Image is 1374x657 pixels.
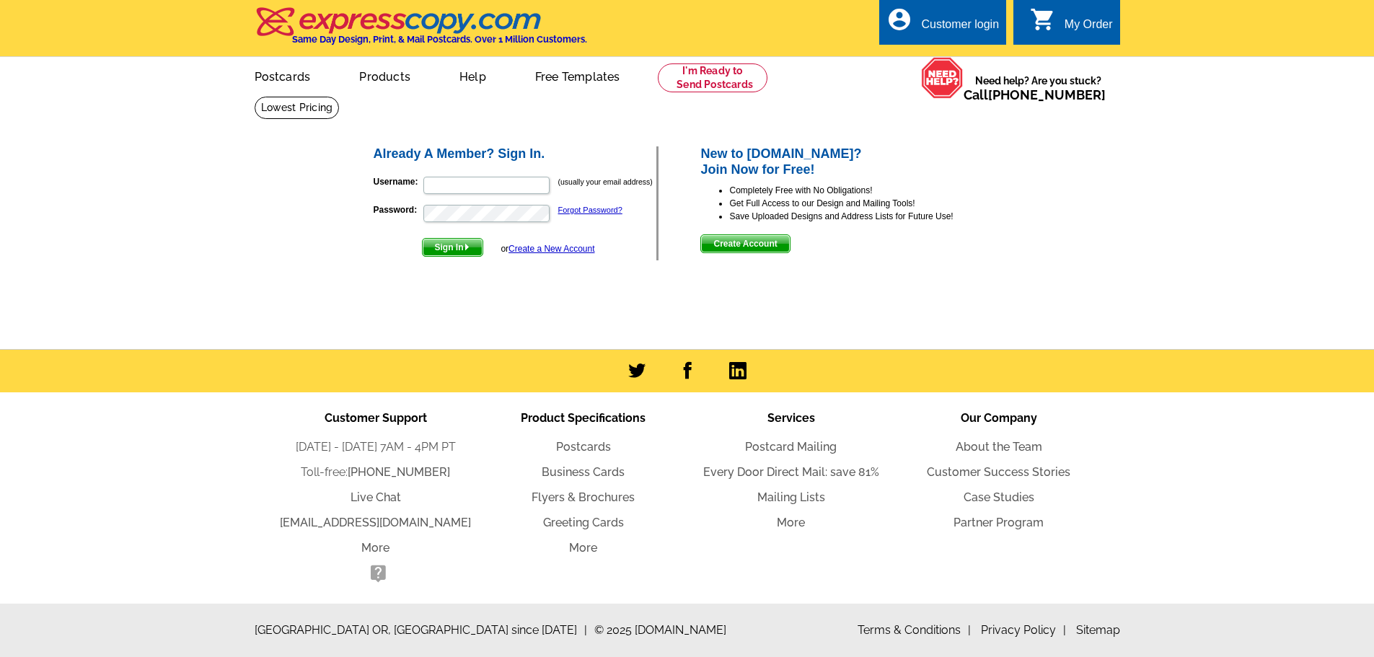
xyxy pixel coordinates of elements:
span: Call [964,87,1106,102]
span: [GEOGRAPHIC_DATA] OR, [GEOGRAPHIC_DATA] since [DATE] [255,622,587,639]
a: Terms & Conditions [858,623,971,637]
a: Case Studies [964,490,1034,504]
span: Services [767,411,815,425]
span: Sign In [423,239,483,256]
a: Forgot Password? [558,206,622,214]
div: My Order [1065,18,1113,38]
a: Mailing Lists [757,490,825,504]
a: Every Door Direct Mail: save 81% [703,465,879,479]
a: Flyers & Brochures [532,490,635,504]
a: account_circle Customer login [886,16,999,34]
a: Free Templates [512,58,643,92]
a: [PHONE_NUMBER] [988,87,1106,102]
span: Our Company [961,411,1037,425]
h2: New to [DOMAIN_NAME]? Join Now for Free! [700,146,1003,177]
div: Customer login [921,18,999,38]
a: Postcard Mailing [745,440,837,454]
img: button-next-arrow-white.png [464,244,470,250]
a: Customer Success Stories [927,465,1070,479]
a: More [777,516,805,529]
a: [PHONE_NUMBER] [348,465,450,479]
label: Username: [374,175,422,188]
i: shopping_cart [1030,6,1056,32]
a: Products [336,58,433,92]
a: [EMAIL_ADDRESS][DOMAIN_NAME] [280,516,471,529]
button: Create Account [700,234,790,253]
a: shopping_cart My Order [1030,16,1113,34]
i: account_circle [886,6,912,32]
button: Sign In [422,238,483,257]
h2: Already A Member? Sign In. [374,146,657,162]
a: Postcards [556,440,611,454]
img: help [921,57,964,99]
h4: Same Day Design, Print, & Mail Postcards. Over 1 Million Customers. [292,34,587,45]
label: Password: [374,203,422,216]
span: Product Specifications [521,411,646,425]
a: Help [436,58,509,92]
a: Business Cards [542,465,625,479]
a: Sitemap [1076,623,1120,637]
a: About the Team [956,440,1042,454]
a: Create a New Account [508,244,594,254]
a: More [361,541,389,555]
li: Get Full Access to our Design and Mailing Tools! [729,197,1003,210]
a: Privacy Policy [981,623,1066,637]
a: Greeting Cards [543,516,624,529]
a: Same Day Design, Print, & Mail Postcards. Over 1 Million Customers. [255,17,587,45]
a: More [569,541,597,555]
li: [DATE] - [DATE] 7AM - 4PM PT [272,438,480,456]
small: (usually your email address) [558,177,653,186]
li: Save Uploaded Designs and Address Lists for Future Use! [729,210,1003,223]
a: Partner Program [954,516,1044,529]
span: Customer Support [325,411,427,425]
a: Live Chat [351,490,401,504]
div: or [501,242,594,255]
a: Postcards [232,58,334,92]
li: Toll-free: [272,464,480,481]
li: Completely Free with No Obligations! [729,184,1003,197]
span: Need help? Are you stuck? [964,74,1113,102]
span: © 2025 [DOMAIN_NAME] [594,622,726,639]
span: Create Account [701,235,789,252]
